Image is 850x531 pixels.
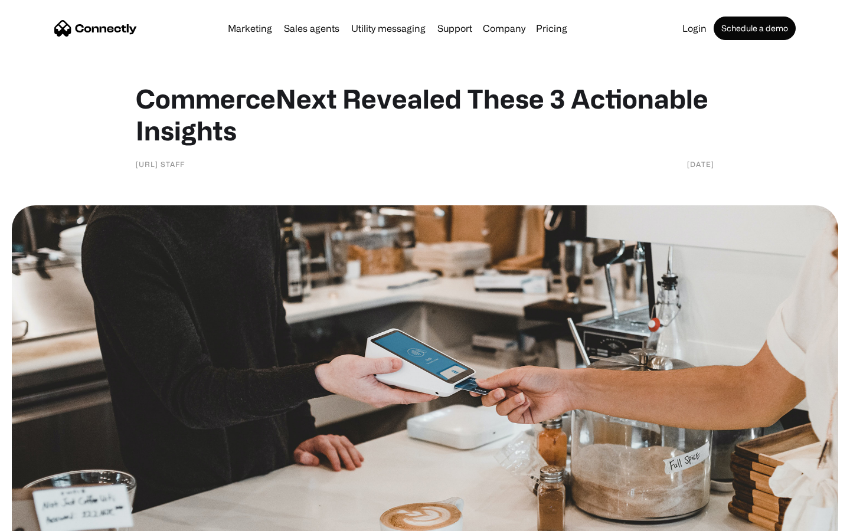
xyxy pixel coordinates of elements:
[346,24,430,33] a: Utility messaging
[483,20,525,37] div: Company
[714,17,796,40] a: Schedule a demo
[531,24,572,33] a: Pricing
[433,24,477,33] a: Support
[136,158,185,170] div: [URL] Staff
[479,20,529,37] div: Company
[687,158,714,170] div: [DATE]
[678,24,711,33] a: Login
[223,24,277,33] a: Marketing
[136,83,714,146] h1: CommerceNext Revealed These 3 Actionable Insights
[54,19,137,37] a: home
[279,24,344,33] a: Sales agents
[12,510,71,527] aside: Language selected: English
[24,510,71,527] ul: Language list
